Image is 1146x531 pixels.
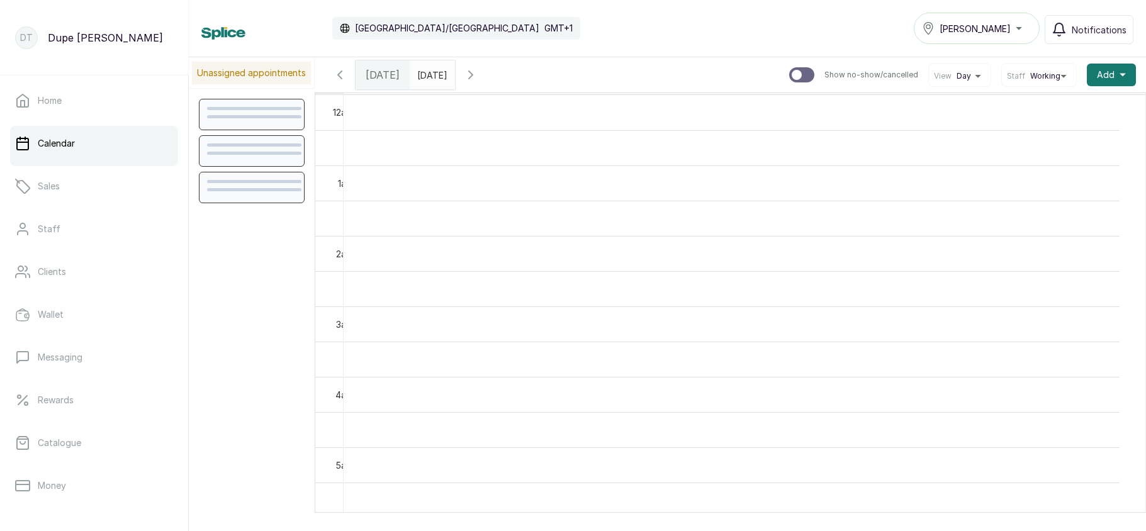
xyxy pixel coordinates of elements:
[38,223,60,235] p: Staff
[10,211,178,247] a: Staff
[1045,15,1133,44] button: Notifications
[957,71,971,81] span: Day
[934,71,952,81] span: View
[1087,64,1136,86] button: Add
[38,351,82,364] p: Messaging
[334,247,356,260] div: 2am
[38,479,66,492] p: Money
[330,106,356,119] div: 12am
[914,13,1040,44] button: [PERSON_NAME]
[544,22,573,35] p: GMT+1
[38,94,62,107] p: Home
[10,425,178,461] a: Catalogue
[366,67,400,82] span: [DATE]
[1030,71,1060,81] span: Working
[1072,23,1126,36] span: Notifications
[38,180,60,193] p: Sales
[940,22,1011,35] span: [PERSON_NAME]
[10,468,178,503] a: Money
[10,169,178,204] a: Sales
[333,388,356,401] div: 4am
[333,459,356,472] div: 5am
[335,177,356,190] div: 1am
[1097,69,1115,81] span: Add
[356,60,410,89] div: [DATE]
[38,394,74,406] p: Rewards
[934,71,986,81] button: ViewDay
[20,31,33,44] p: DT
[10,126,178,161] a: Calendar
[38,137,75,150] p: Calendar
[192,62,311,84] p: Unassigned appointments
[10,83,178,118] a: Home
[334,318,356,331] div: 3am
[38,437,81,449] p: Catalogue
[355,22,539,35] p: [GEOGRAPHIC_DATA]/[GEOGRAPHIC_DATA]
[1007,71,1025,81] span: Staff
[38,308,64,321] p: Wallet
[10,340,178,375] a: Messaging
[38,265,66,278] p: Clients
[824,70,918,80] p: Show no-show/cancelled
[48,30,163,45] p: Dupe [PERSON_NAME]
[10,297,178,332] a: Wallet
[10,383,178,418] a: Rewards
[10,254,178,289] a: Clients
[1007,71,1071,81] button: StaffWorking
